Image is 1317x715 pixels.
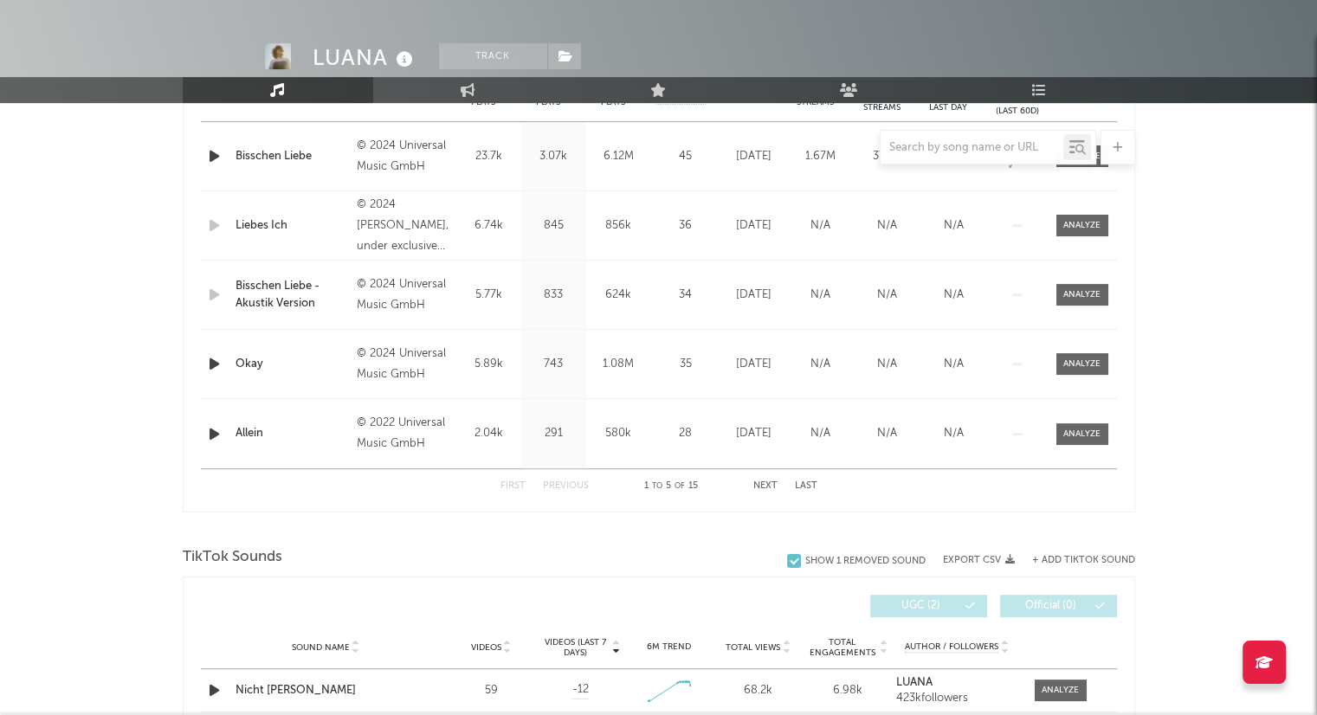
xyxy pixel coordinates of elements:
div: © 2024 Universal Music GmbH [357,274,451,316]
div: N/A [925,425,983,442]
div: Show 1 Removed Sound [805,556,926,567]
div: 743 [526,356,582,373]
button: Export CSV [943,555,1015,565]
a: Nicht [PERSON_NAME] [236,682,416,699]
span: -12 [571,681,588,699]
span: of [675,482,685,490]
a: Okay [236,356,349,373]
button: Official(0) [1000,595,1117,617]
div: [DATE] [725,356,783,373]
a: Liebes Ich [236,217,349,235]
div: 856k [591,217,647,235]
button: Next [753,481,778,491]
div: © 2024 Universal Music GmbH [357,344,451,385]
div: 624k [591,287,647,304]
span: TikTok Sounds [183,547,282,568]
button: + Add TikTok Sound [1032,556,1135,565]
div: N/A [791,287,849,304]
div: N/A [791,356,849,373]
strong: LUANA [896,677,933,688]
div: 5.89k [461,356,517,373]
div: 35 [655,356,716,373]
div: 291 [526,425,582,442]
div: N/A [925,217,983,235]
div: 34 [655,287,716,304]
button: Previous [543,481,589,491]
span: Total Engagements [807,637,877,658]
div: N/A [858,217,916,235]
span: Total Views [726,642,780,653]
button: UGC(2) [870,595,987,617]
div: N/A [925,287,983,304]
a: LUANA [896,677,1017,689]
div: N/A [925,356,983,373]
a: Allein [236,425,349,442]
div: 423k followers [896,692,1017,705]
div: LUANA [313,43,417,72]
input: Search by song name or URL [881,141,1063,155]
div: 845 [526,217,582,235]
div: N/A [858,425,916,442]
div: 59 [451,682,532,699]
div: N/A [858,287,916,304]
span: UGC ( 2 ) [881,601,961,611]
div: 6.74k [461,217,517,235]
div: [DATE] [725,425,783,442]
div: [DATE] [725,287,783,304]
div: 68.2k [718,682,798,699]
span: Videos (last 7 days) [539,637,610,658]
div: © 2024 [PERSON_NAME], under exclusive license to Universal Music GmbH [357,195,451,257]
div: [DATE] [725,217,783,235]
div: N/A [791,425,849,442]
div: 1.08M [591,356,647,373]
div: 28 [655,425,716,442]
button: + Add TikTok Sound [1015,556,1135,565]
button: Track [439,43,547,69]
a: Bisschen Liebe - Akustik Version [236,278,349,312]
div: 6M Trend [629,641,709,654]
div: 5.77k [461,287,517,304]
div: 6.98k [807,682,888,699]
div: © 2022 Universal Music GmbH [357,413,451,454]
div: 36 [655,217,716,235]
span: Author / Followers [905,641,998,653]
span: to [652,482,662,490]
div: 1 5 15 [623,476,719,497]
div: 2.04k [461,425,517,442]
span: Official ( 0 ) [1011,601,1091,611]
div: N/A [858,356,916,373]
button: First [500,481,526,491]
button: Last [795,481,817,491]
span: Videos [471,642,501,653]
div: N/A [791,217,849,235]
span: Sound Name [292,642,350,653]
div: 833 [526,287,582,304]
div: 580k [591,425,647,442]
